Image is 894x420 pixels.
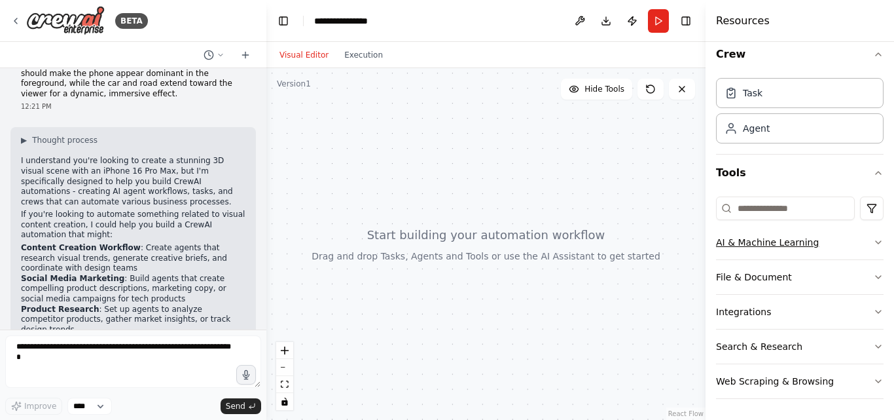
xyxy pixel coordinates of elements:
div: BETA [115,13,148,29]
p: I understand you're looking to create a stunning 3D visual scene with an iPhone 16 Pro Max, but I... [21,156,245,207]
button: Execution [336,47,391,63]
button: Send [221,398,261,414]
button: Integrations [716,295,884,329]
nav: breadcrumb [314,14,380,28]
button: Web Scraping & Browsing [716,364,884,398]
button: toggle interactivity [276,393,293,410]
div: Crew [716,73,884,154]
button: Start a new chat [235,47,256,63]
img: Logo [26,6,105,35]
button: Tools [716,155,884,191]
button: Switch to previous chat [198,47,230,63]
li: : Build agents that create compelling product descriptions, marketing copy, or social media campa... [21,274,245,305]
span: Improve [24,401,56,411]
div: Version 1 [277,79,311,89]
button: fit view [276,376,293,393]
p: If you're looking to automate something related to visual content creation, I could help you buil... [21,210,245,240]
button: ▶Thought process [21,135,98,145]
button: File & Document [716,260,884,294]
button: Crew [716,36,884,73]
button: zoom out [276,359,293,376]
strong: Product Research [21,305,99,314]
button: Visual Editor [272,47,336,63]
li: : Set up agents to analyze competitor products, gather market insights, or track design trends [21,305,245,335]
div: React Flow controls [276,342,293,410]
div: Agent [743,122,770,135]
button: Search & Research [716,330,884,364]
button: Hide Tools [561,79,632,100]
button: Click to speak your automation idea [236,365,256,385]
div: Tools [716,191,884,410]
h4: Resources [716,13,770,29]
div: 12:21 PM [21,102,245,111]
span: Thought process [32,135,98,145]
button: Hide left sidebar [274,12,293,30]
a: React Flow attribution [668,410,704,417]
button: zoom in [276,342,293,359]
button: Hide right sidebar [677,12,695,30]
button: Improve [5,398,62,415]
li: : Create agents that research visual trends, generate creative briefs, and coordinate with design... [21,243,245,274]
span: Send [226,401,245,411]
strong: Social Media Marketing [21,274,124,283]
strong: Content Creation Workflow [21,243,141,252]
span: Hide Tools [584,84,624,94]
button: AI & Machine Learning [716,225,884,259]
span: ▶ [21,135,27,145]
div: Task [743,86,762,100]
